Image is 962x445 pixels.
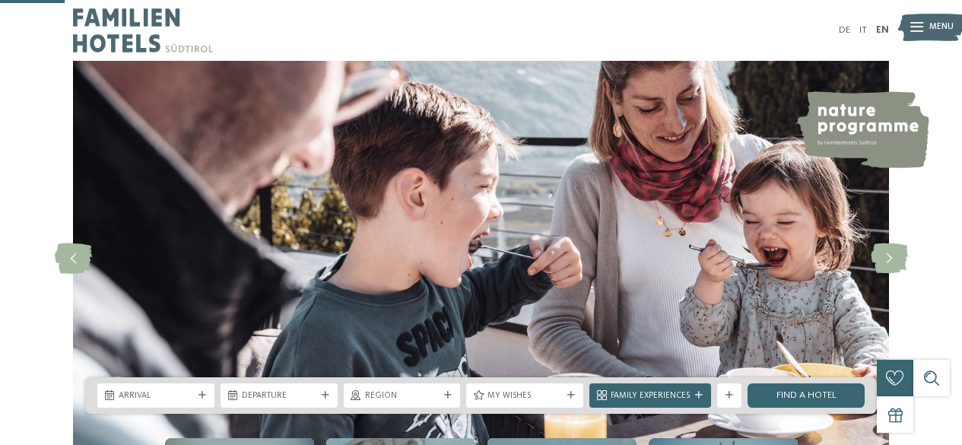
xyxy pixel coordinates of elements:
span: My wishes [487,390,562,402]
span: Region [365,390,440,402]
a: IT [859,25,867,35]
a: EN [876,25,889,35]
span: Arrival [119,390,193,402]
img: nature programme by Familienhotels Südtirol [795,91,929,168]
a: Find a hotel [748,383,865,408]
span: Family Experiences [611,390,690,402]
span: Menu [929,21,954,33]
span: Departure [242,390,316,402]
a: DE [839,25,850,35]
